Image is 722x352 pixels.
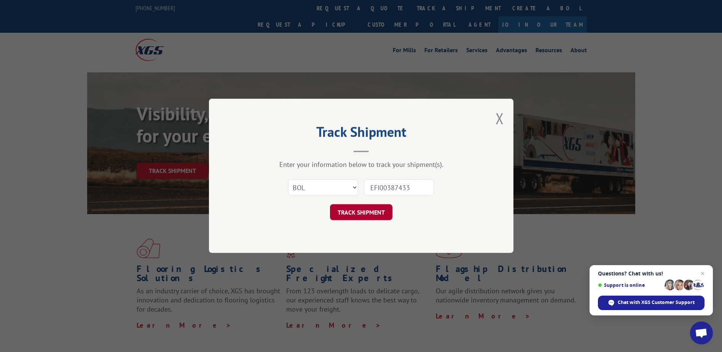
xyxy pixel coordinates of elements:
input: Number(s) [364,180,434,196]
button: Close modal [496,108,504,128]
div: Chat with XGS Customer Support [598,296,704,310]
span: Support is online [598,282,662,288]
span: Chat with XGS Customer Support [618,299,695,306]
h2: Track Shipment [247,126,475,141]
button: TRACK SHIPMENT [330,205,392,221]
span: Close chat [698,269,707,278]
span: Questions? Chat with us! [598,270,704,277]
div: Open chat [690,322,713,344]
div: Enter your information below to track your shipment(s). [247,160,475,169]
